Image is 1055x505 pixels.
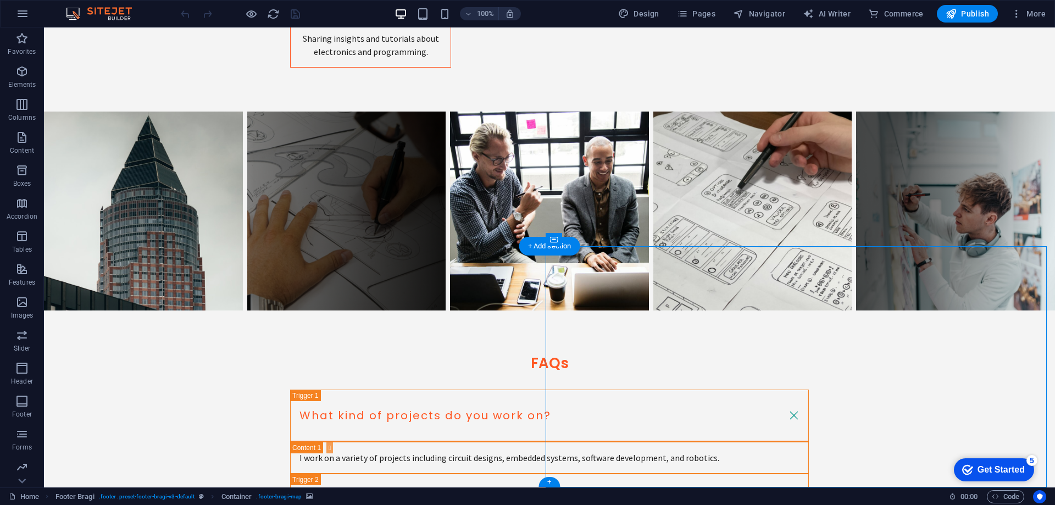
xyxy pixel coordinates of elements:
[1033,490,1046,503] button: Usercentrics
[614,5,664,23] button: Design
[13,179,31,188] p: Boxes
[8,47,36,56] p: Favorites
[460,7,499,20] button: 100%
[55,490,313,503] nav: breadcrumb
[63,7,146,20] img: Editor Logo
[11,377,33,386] p: Header
[1007,5,1050,23] button: More
[55,490,95,503] span: Click to select. Double-click to edit
[7,212,37,221] p: Accordion
[614,5,664,23] div: Design (Ctrl+Alt+Y)
[14,344,31,353] p: Slider
[267,8,280,20] i: Reload page
[673,5,720,23] button: Pages
[798,5,855,23] button: AI Writer
[256,490,302,503] span: . footer-bragi-map
[11,311,34,320] p: Images
[81,2,92,13] div: 5
[12,443,32,452] p: Forms
[32,12,80,22] div: Get Started
[306,493,313,500] i: This element contains a background
[10,146,34,155] p: Content
[9,5,89,29] div: Get Started 5 items remaining, 0% complete
[864,5,928,23] button: Commerce
[729,5,790,23] button: Navigator
[8,113,36,122] p: Columns
[9,278,35,287] p: Features
[519,237,580,256] div: + Add section
[733,8,785,19] span: Navigator
[266,7,280,20] button: reload
[8,80,36,89] p: Elements
[505,9,515,19] i: On resize automatically adjust zoom level to fit chosen device.
[960,490,978,503] span: 00 00
[221,490,252,503] span: Click to select. Double-click to edit
[803,8,851,19] span: AI Writer
[245,7,258,20] button: Click here to leave preview mode and continue editing
[987,490,1024,503] button: Code
[538,477,560,487] div: +
[476,7,494,20] h6: 100%
[992,490,1019,503] span: Code
[199,493,204,500] i: This element is a customizable preset
[677,8,715,19] span: Pages
[9,490,39,503] a: Click to cancel selection. Double-click to open Pages
[99,490,195,503] span: . footer .preset-footer-bragi-v3-default
[937,5,998,23] button: Publish
[618,8,659,19] span: Design
[868,8,924,19] span: Commerce
[1011,8,1046,19] span: More
[968,492,970,501] span: :
[12,245,32,254] p: Tables
[12,410,32,419] p: Footer
[946,8,989,19] span: Publish
[949,490,978,503] h6: Session time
